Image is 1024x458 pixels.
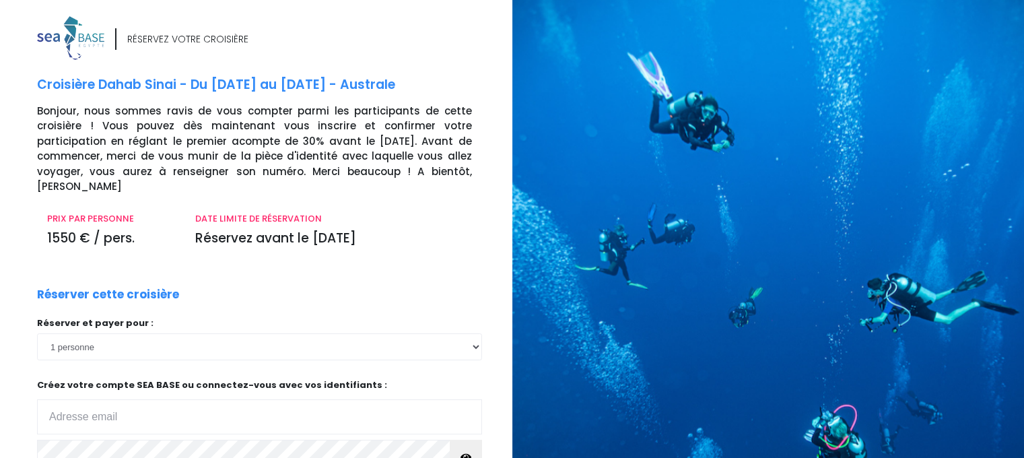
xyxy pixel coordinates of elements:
[37,75,502,95] p: Croisière Dahab Sinai - Du [DATE] au [DATE] - Australe
[127,32,248,46] div: RÉSERVEZ VOTRE CROISIÈRE
[195,229,471,249] p: Réservez avant le [DATE]
[37,399,482,434] input: Adresse email
[37,286,179,304] p: Réserver cette croisière
[195,212,471,226] p: DATE LIMITE DE RÉSERVATION
[47,212,175,226] p: PRIX PAR PERSONNE
[47,229,175,249] p: 1550 € / pers.
[37,16,104,60] img: logo_color1.png
[37,317,482,330] p: Réserver et payer pour :
[37,104,502,195] p: Bonjour, nous sommes ravis de vous compter parmi les participants de cette croisière ! Vous pouve...
[37,379,482,434] p: Créez votre compte SEA BASE ou connectez-vous avec vos identifiants :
